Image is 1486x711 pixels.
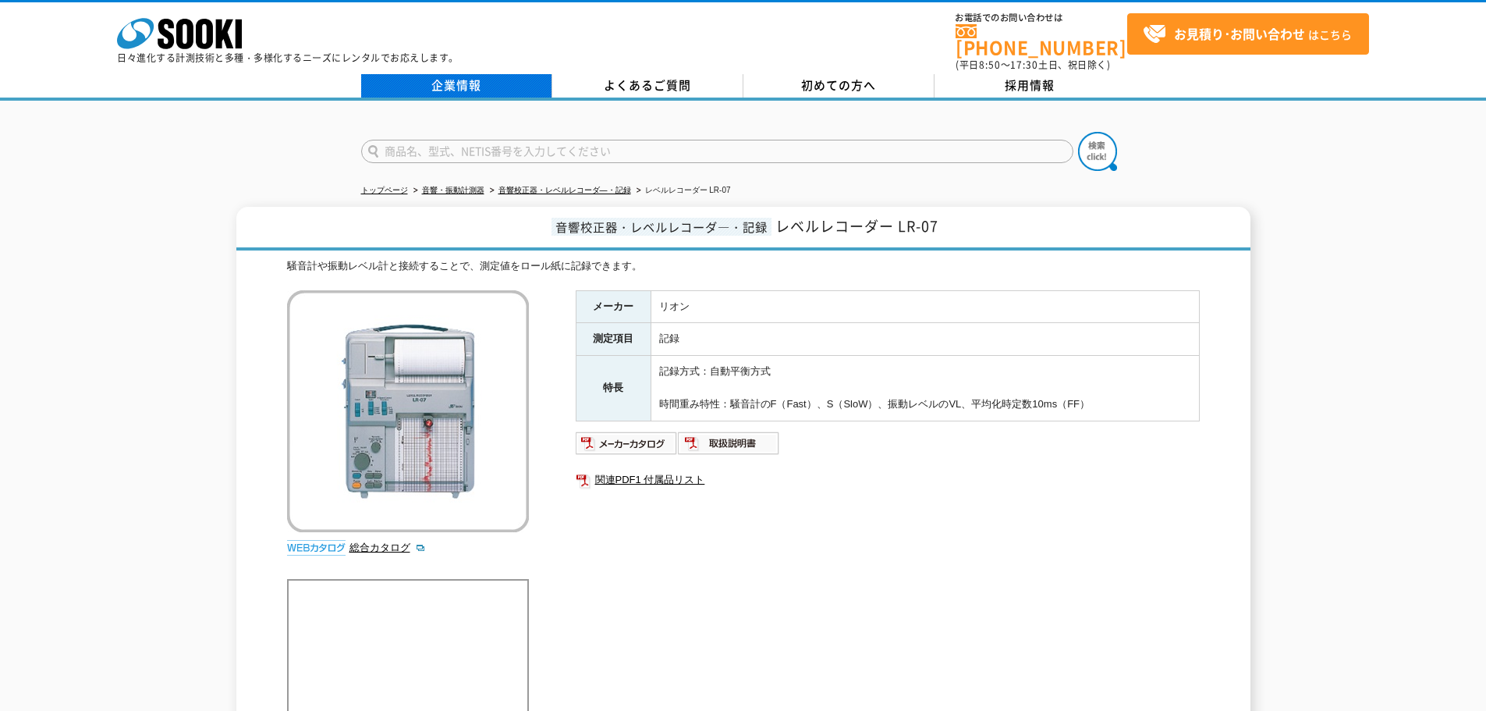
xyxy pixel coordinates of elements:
th: メーカー [576,290,651,323]
span: レベルレコーダー LR-07 [775,215,938,236]
span: はこちら [1143,23,1352,46]
a: [PHONE_NUMBER] [956,24,1127,56]
td: リオン [651,290,1199,323]
span: 音響校正器・レベルレコーダ―・記録 [551,218,771,236]
strong: お見積り･お問い合わせ [1174,24,1305,43]
a: お見積り･お問い合わせはこちら [1127,13,1369,55]
img: 取扱説明書 [678,431,780,456]
li: レベルレコーダー LR-07 [633,183,731,199]
a: 関連PDF1 付属品リスト [576,470,1200,490]
a: 初めての方へ [743,74,935,98]
a: 音響校正器・レベルレコーダ―・記録 [498,186,631,194]
a: メーカーカタログ [576,441,678,453]
a: よくあるご質問 [552,74,743,98]
a: 音響・振動計測器 [422,186,484,194]
img: メーカーカタログ [576,431,678,456]
img: レベルレコーダー LR-07 [287,290,529,532]
th: 測定項目 [576,323,651,356]
th: 特長 [576,356,651,421]
img: webカタログ [287,540,346,556]
a: 企業情報 [361,74,552,98]
a: 総合カタログ [349,542,426,553]
img: btn_search.png [1078,132,1117,171]
td: 記録 [651,323,1199,356]
input: 商品名、型式、NETIS番号を入力してください [361,140,1073,163]
span: 初めての方へ [801,76,876,94]
div: 騒音計や振動レベル計と接続することで、測定値をロール紙に記録できます。 [287,258,1200,275]
span: 8:50 [979,58,1001,72]
a: 取扱説明書 [678,441,780,453]
a: 採用情報 [935,74,1126,98]
span: お電話でのお問い合わせは [956,13,1127,23]
span: 17:30 [1010,58,1038,72]
a: トップページ [361,186,408,194]
span: (平日 ～ 土日、祝日除く) [956,58,1110,72]
p: 日々進化する計測技術と多種・多様化するニーズにレンタルでお応えします。 [117,53,459,62]
td: 記録方式：自動平衡方式 時間重み特性：騒音計のF（Fast）、S（SloW）、振動レベルのVL、平均化時定数10ms（FF） [651,356,1199,421]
